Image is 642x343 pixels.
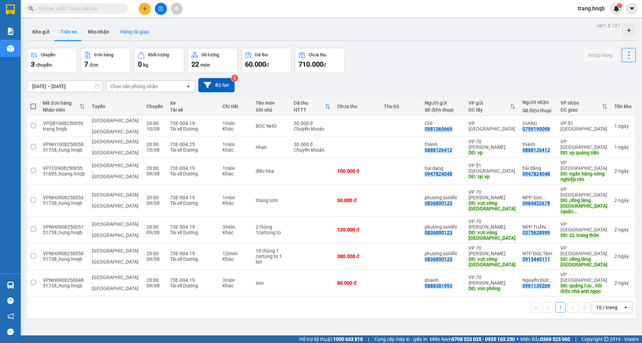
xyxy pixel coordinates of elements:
div: 380.000 đ [337,254,377,259]
span: [GEOGRAPHIC_DATA] - [GEOGRAPHIC_DATA] [92,275,139,291]
div: 1 món [223,121,249,126]
div: Chi tiết [223,104,249,109]
span: chuyến [36,62,52,68]
div: 2 [614,168,632,174]
div: VP 70 [PERSON_NAME] [469,219,516,230]
span: | [368,335,369,343]
div: Khối lượng [148,53,169,57]
div: VP gửi [469,100,510,106]
div: 73E-004.19 [170,165,216,171]
div: VP [GEOGRAPHIC_DATA] [560,221,607,232]
button: Chuyến3chuyến [27,48,77,73]
div: 73E-004.19 [170,277,216,283]
span: Hỗ trợ kỹ thuật: [299,335,363,343]
div: 0984452678 [522,200,550,206]
div: Số lượng [201,53,219,57]
span: [GEOGRAPHIC_DATA] - [GEOGRAPHIC_DATA] [92,248,139,265]
div: VP 51 [GEOGRAPHIC_DATA] [469,163,516,174]
sup: 2 [231,75,238,82]
button: Kho gửi [27,23,55,40]
span: 710.000 [299,60,323,68]
span: notification [7,313,14,320]
div: Tạo kho hàng mới [622,23,636,37]
div: Chuyển khoản [294,126,331,132]
span: message [7,328,14,335]
strong: 1900 633 818 [333,336,363,342]
div: DĐ: vực vòng hà nam [469,200,516,211]
div: DĐ: vực vòng hà nam [469,230,516,241]
img: warehouse-icon [7,282,14,289]
div: Chuyển khoản [294,147,331,153]
span: 7 [84,60,88,68]
div: Mã đơn hàng [43,100,79,106]
div: VP [GEOGRAPHIC_DATA] [469,121,516,132]
div: VPNH0908250053 [43,195,85,200]
div: DĐ: văn phòng [469,286,516,291]
th: Toggle SortBy [39,97,88,116]
div: Nguyển Đức sơn [522,277,554,283]
button: Hàng đã giao [115,23,155,40]
div: 12 món [223,251,249,256]
span: plus [142,6,147,11]
div: 0375628999 [522,230,550,235]
div: trang.hnqb [43,126,85,132]
div: VPTC0908250055 [43,165,85,171]
img: warehouse-icon [7,45,14,52]
div: GIANG [522,121,554,126]
div: ĐC giao [560,107,602,113]
span: ngày [618,227,629,232]
button: plus [139,3,151,15]
div: VPQB1008250059 [43,121,85,126]
div: hai dang [425,165,462,171]
div: DĐ: CL trung thôn [560,232,607,238]
div: 2 [614,280,632,286]
div: Đã thu [294,100,325,106]
div: 0836800123 [425,200,452,206]
div: 3 món [223,224,249,230]
div: 20:00 [147,165,163,171]
div: 1 món [223,142,249,147]
div: VPNH1008250058 [43,142,85,147]
span: Cung cấp máy in - giấy in: [374,335,428,343]
div: VP [GEOGRAPHIC_DATA] [560,245,607,256]
div: 30.000 đ [294,142,331,147]
div: Tài xế Dương [170,171,216,177]
div: 0836800123 [425,230,452,235]
span: 1 [618,3,621,8]
span: [GEOGRAPHIC_DATA] - [GEOGRAPHIC_DATA] [92,139,139,155]
span: ngày [618,168,629,174]
div: BOC NHO [256,123,287,129]
div: Số điện thoại [425,107,462,113]
div: Tài xế Dương [170,200,216,206]
span: ngày [618,144,629,150]
div: Chưa thu [337,104,377,109]
img: icon-new-feature [613,6,620,12]
div: Đơn hàng [94,53,113,57]
div: HTTT [294,107,325,113]
div: 2 [614,198,632,203]
span: ngày [618,198,629,203]
div: DĐ: cổng làng quảng hải [560,256,607,267]
div: Khác [223,283,249,288]
div: 20:00 [147,195,163,200]
span: [GEOGRAPHIC_DATA] - [GEOGRAPHIC_DATA] [92,163,139,179]
button: Trên xe [55,23,83,40]
div: doanh [425,277,462,283]
div: 51738_hung.hnqb [43,256,85,262]
div: 20:00 [147,224,163,230]
span: ⚪️ [517,338,519,341]
span: Miền Nam [430,335,515,343]
img: solution-icon [7,28,14,35]
div: 10 thùng 1 cattong to 1 lon [256,248,287,265]
div: VP [GEOGRAPHIC_DATA] [560,272,607,283]
div: nhạn [256,144,287,150]
div: 2 [614,227,632,232]
div: VP 51 [GEOGRAPHIC_DATA] [560,121,607,132]
div: DĐ: vực vòng hà nam [469,256,516,267]
div: Tài xế Dương [170,126,216,132]
span: đ [266,62,269,68]
div: Khác [223,230,249,235]
div: Ghi chú [256,107,287,113]
div: 51738_hung.hnqb [43,200,85,206]
div: 73E-004.19 [170,251,216,256]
